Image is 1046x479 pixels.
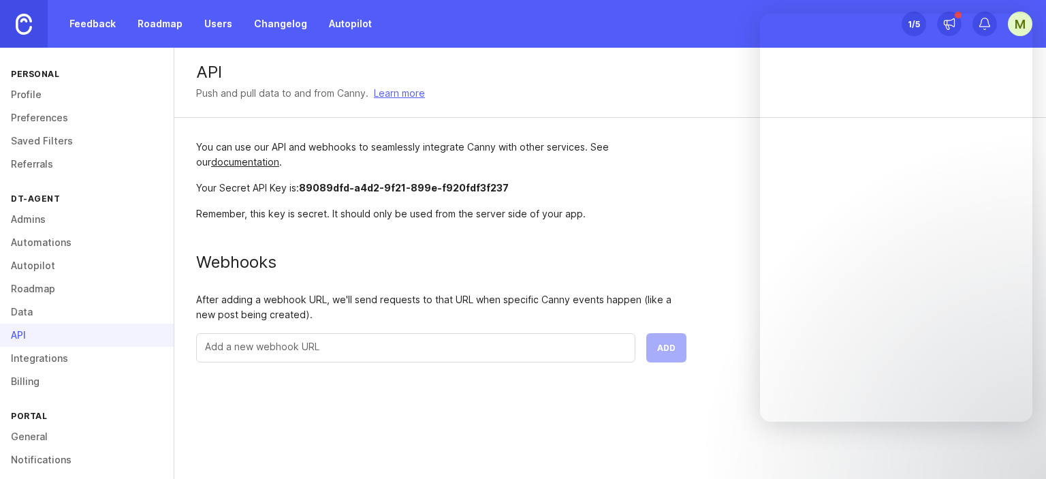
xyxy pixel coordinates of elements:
[760,14,1032,422] iframe: Intercom live chat
[196,12,240,36] a: Users
[196,206,686,221] div: Remember, this key is secret. It should only be used from the server side of your app.
[211,156,279,168] a: documentation
[205,339,627,354] input: Add a new webhook URL
[374,86,425,101] a: Learn more
[16,14,32,35] img: Canny Home
[61,12,124,36] a: Feedback
[196,254,686,271] div: Webhooks
[196,86,368,101] div: Push and pull data to and from Canny.
[196,64,1024,80] div: API
[196,292,686,322] div: After adding a webhook URL, we'll send requests to that URL when specific Canny events happen (li...
[321,12,380,36] a: Autopilot
[1008,12,1032,36] button: M
[129,12,191,36] a: Roadmap
[902,12,926,36] button: 1/5
[246,12,315,36] a: Changelog
[196,140,686,170] div: You can use our API and webhooks to seamlessly integrate Canny with other services. See our .
[1000,433,1032,465] iframe: Intercom live chat
[299,182,509,194] span: 89089dfd-a4d2-9f21-899e-f920fdf3f237
[196,181,686,196] div: Your Secret API Key is:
